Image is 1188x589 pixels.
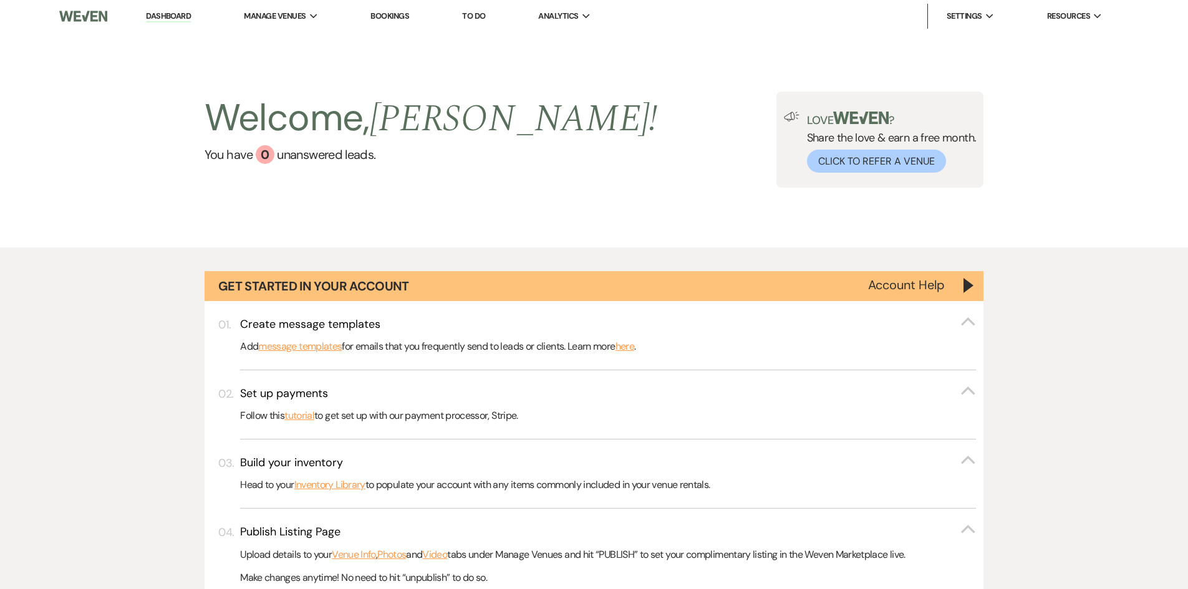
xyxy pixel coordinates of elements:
[240,524,340,540] h3: Publish Listing Page
[218,277,409,295] h1: Get Started in Your Account
[799,112,977,173] div: Share the love & earn a free month.
[833,112,889,124] img: weven-logo-green.svg
[538,10,578,22] span: Analytics
[422,547,447,563] a: Video
[256,145,274,164] div: 0
[59,3,107,29] img: Weven Logo
[244,10,306,22] span: Manage Venues
[1047,10,1090,22] span: Resources
[332,547,376,563] a: Venue Info
[784,112,799,122] img: loud-speaker-illustration.svg
[807,150,946,173] button: Click to Refer a Venue
[240,524,976,540] button: Publish Listing Page
[240,455,343,471] h3: Build your inventory
[240,570,976,586] p: Make changes anytime! No need to hit “unpublish” to do so.
[205,92,658,145] h2: Welcome,
[947,10,982,22] span: Settings
[616,338,634,355] a: here
[807,112,977,126] p: Love ?
[146,11,191,22] a: Dashboard
[868,279,945,291] button: Account Help
[377,547,406,563] a: Photos
[240,408,976,424] p: Follow this to get set up with our payment processor, Stripe.
[240,317,380,332] h3: Create message templates
[240,455,976,471] button: Build your inventory
[370,90,658,148] span: [PERSON_NAME] !
[462,11,485,21] a: To Do
[240,477,976,493] p: Head to your to populate your account with any items commonly included in your venue rentals.
[284,408,314,424] a: tutorial
[240,338,976,355] p: Add for emails that you frequently send to leads or clients. Learn more .
[240,386,976,401] button: Set up payments
[294,477,365,493] a: Inventory Library
[205,145,658,164] a: You have 0 unanswered leads.
[240,317,976,332] button: Create message templates
[240,547,976,563] p: Upload details to your , and tabs under Manage Venues and hit “PUBLISH” to set your complimentary...
[240,386,328,401] h3: Set up payments
[370,11,409,21] a: Bookings
[258,338,342,355] a: message templates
